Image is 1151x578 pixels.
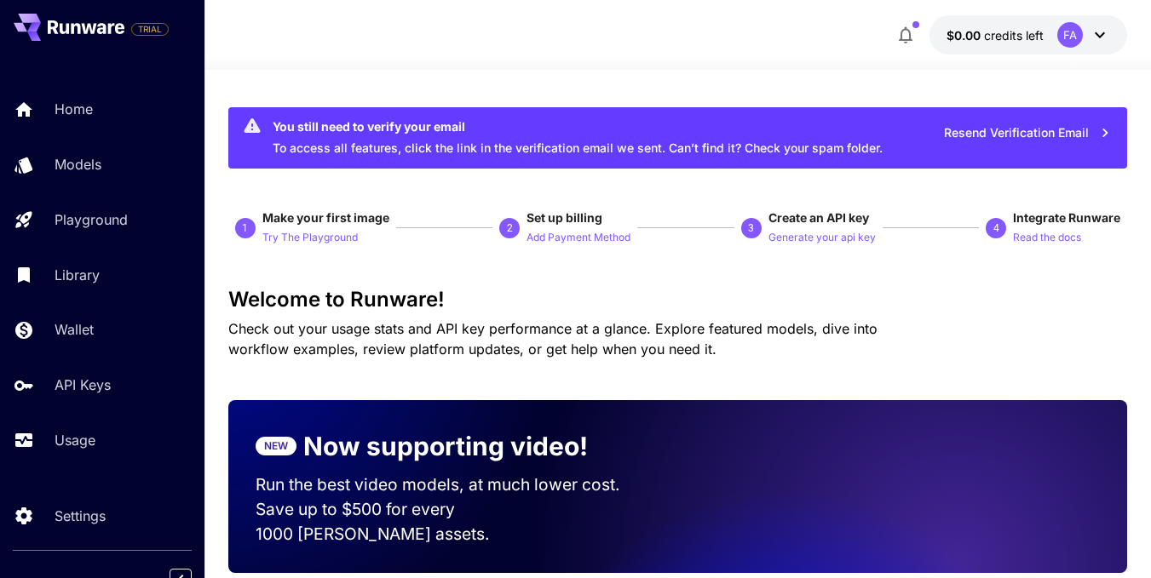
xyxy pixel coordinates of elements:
[1057,22,1083,48] div: FA
[256,472,651,497] p: Run the best video models, at much lower cost.
[55,375,111,395] p: API Keys
[768,230,876,246] p: Generate your api key
[228,320,878,358] span: Check out your usage stats and API key performance at a glance. Explore featured models, dive int...
[262,230,358,246] p: Try The Playground
[947,26,1044,44] div: $0.00
[768,210,869,225] span: Create an API key
[55,506,106,526] p: Settings
[303,427,588,466] p: Now supporting video!
[273,112,883,163] div: To access all features, click the link in the verification email we sent. Can’t find it? Check yo...
[929,15,1127,54] button: $0.00FA
[768,226,876,247] button: Generate your api key
[748,220,754,236] p: 3
[527,230,630,246] p: Add Payment Method
[993,220,999,236] p: 4
[55,99,93,119] p: Home
[55,430,95,450] p: Usage
[947,28,984,43] span: $0.00
[1013,210,1120,225] span: Integrate Runware
[131,19,169,39] span: Add your payment card to enable full platform functionality.
[55,265,100,285] p: Library
[55,319,94,340] p: Wallet
[262,210,389,225] span: Make your first image
[256,497,651,547] p: Save up to $500 for every 1000 [PERSON_NAME] assets.
[527,226,630,247] button: Add Payment Method
[262,226,358,247] button: Try The Playground
[55,154,101,175] p: Models
[132,23,168,36] span: TRIAL
[1013,230,1081,246] p: Read the docs
[242,220,248,236] p: 1
[527,210,602,225] span: Set up billing
[273,117,883,135] div: You still need to verify your email
[984,28,1044,43] span: credits left
[55,209,128,230] p: Playground
[1013,226,1081,247] button: Read the docs
[264,438,288,454] p: NEW
[507,220,513,236] p: 2
[228,288,1127,312] h3: Welcome to Runware!
[935,116,1120,151] button: Resend Verification Email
